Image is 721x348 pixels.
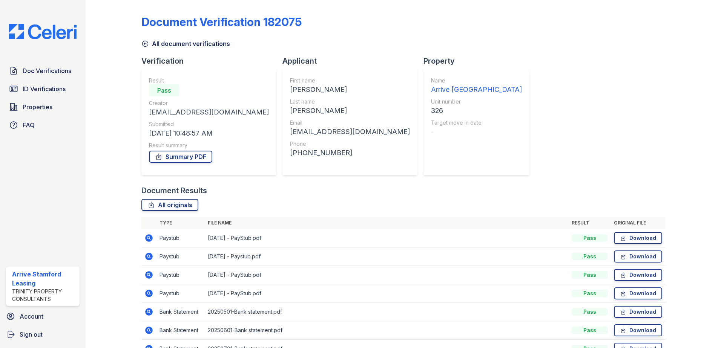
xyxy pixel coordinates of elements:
span: Doc Verifications [23,66,71,75]
td: Bank Statement [156,321,205,340]
div: Phone [290,140,410,148]
div: Name [431,77,522,84]
div: [EMAIL_ADDRESS][DOMAIN_NAME] [149,107,269,118]
span: FAQ [23,121,35,130]
div: Pass [572,253,608,260]
td: 20250601-Bank statement.pdf [205,321,569,340]
span: Properties [23,102,52,111]
img: CE_Logo_Blue-a8612792a0a2168367f1c8372b55b34899dd931a85d93a1a3d3e32e68fde9ad4.png [3,24,83,39]
td: [DATE] - PayStub.pdf [205,266,569,284]
div: Email [290,119,410,127]
div: Unit number [431,98,522,105]
div: - [431,127,522,137]
div: Applicant [282,56,423,66]
div: 326 [431,105,522,116]
div: Document Results [141,185,207,196]
div: Pass [572,290,608,297]
td: [DATE] - PayStub.pdf [205,229,569,247]
div: Target move in date [431,119,522,127]
a: Summary PDF [149,151,212,163]
div: Pass [572,271,608,279]
div: Document Verification 182075 [141,15,302,29]
td: Bank Statement [156,303,205,321]
a: Properties [6,99,80,114]
a: Download [614,324,662,336]
a: Sign out [3,327,83,342]
a: All originals [141,199,198,211]
a: Download [614,269,662,281]
th: Original file [611,217,665,229]
div: Arrive [GEOGRAPHIC_DATA] [431,84,522,95]
a: Download [614,287,662,299]
div: [PHONE_NUMBER] [290,148,410,158]
div: Verification [141,56,282,66]
div: Trinity Property Consultants [12,288,77,303]
a: All document verifications [141,39,230,48]
a: Download [614,306,662,318]
a: Account [3,309,83,324]
div: Creator [149,99,269,107]
div: Pass [572,308,608,316]
a: Download [614,250,662,263]
a: Name Arrive [GEOGRAPHIC_DATA] [431,77,522,95]
a: FAQ [6,118,80,133]
div: Last name [290,98,410,105]
div: Pass [572,234,608,242]
div: [DATE] 10:48:57 AM [149,128,269,139]
div: [PERSON_NAME] [290,105,410,116]
div: Arrive Stamford Leasing [12,270,77,288]
a: ID Verifications [6,81,80,96]
a: Download [614,232,662,244]
div: First name [290,77,410,84]
td: [DATE] - PayStub.pdf [205,284,569,303]
span: Sign out [20,330,43,339]
td: Paystub [156,247,205,266]
span: Account [20,312,43,321]
div: Submitted [149,121,269,128]
th: Result [569,217,611,229]
div: [PERSON_NAME] [290,84,410,95]
div: [EMAIL_ADDRESS][DOMAIN_NAME] [290,127,410,137]
td: 20250501-Bank statement.pdf [205,303,569,321]
span: ID Verifications [23,84,66,93]
a: Doc Verifications [6,63,80,78]
td: Paystub [156,229,205,247]
div: Result summary [149,142,269,149]
td: [DATE] - Paystub.pdf [205,247,569,266]
div: Result [149,77,269,84]
div: Pass [149,84,179,96]
td: Paystub [156,284,205,303]
th: Type [156,217,205,229]
div: Property [423,56,535,66]
td: Paystub [156,266,205,284]
th: File name [205,217,569,229]
div: Pass [572,327,608,334]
